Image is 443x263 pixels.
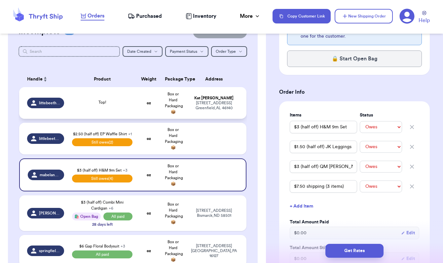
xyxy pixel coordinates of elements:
[121,244,125,248] span: + 3
[165,240,183,262] span: Box or Hard Packaging 📦
[123,46,163,57] button: Date Created
[136,71,161,87] th: Weight
[147,137,151,141] strong: oz
[287,50,422,67] button: 🔒 Start Open Bag
[136,12,162,20] span: Purchased
[170,49,197,53] span: Payment Status
[147,211,151,215] strong: oz
[73,132,132,136] span: $2.50 (half off) EP Waffle Shirt
[240,12,261,20] div: More
[165,46,208,57] button: Payment Status
[77,168,128,172] span: $3 (half off) H&M 9m Set
[186,12,216,20] a: Inventory
[165,202,183,224] span: Box or Hard Packaging 📦
[81,12,104,20] a: Orders
[39,100,60,106] span: littebeethriftfinds
[189,96,239,101] div: Kat [PERSON_NAME]
[128,12,162,20] a: Purchased
[211,46,247,57] button: Order Type
[290,219,419,225] label: Total Amount Paid
[72,138,132,146] span: Still owes (2)
[147,101,151,105] strong: oz
[335,9,393,23] button: New Shipping Order
[189,244,239,258] div: [STREET_ADDRESS] [GEOGRAPHIC_DATA] , PA 16127
[165,164,183,186] span: Box or Hard Packaging 📦
[273,9,331,23] button: Copy Customer Link
[40,172,60,178] span: mabelandmaude
[103,213,133,220] span: All paid
[401,230,415,236] button: Edit
[294,230,307,236] span: $ 0.00
[147,249,151,253] strong: oz
[279,88,430,96] h3: Order Info
[39,211,60,216] span: [PERSON_NAME].[PERSON_NAME]
[189,208,239,218] div: [STREET_ADDRESS] Bismarck , ND 58501
[18,46,120,57] input: Search
[68,71,136,87] th: Product
[72,175,132,182] span: Still owes (4)
[72,250,132,258] span: All paid
[109,206,113,210] span: + 6
[419,16,430,24] span: Help
[72,213,101,220] div: 🛍️ Open Bag
[360,112,402,118] label: Status
[165,128,183,149] span: Box or Hard Packaging 📦
[290,112,357,118] label: Items
[127,49,151,53] span: Date Created
[287,199,422,214] button: + Add Item
[81,200,124,210] span: $3 (half off) Combi Mini Cardigan
[147,173,151,177] strong: oz
[128,132,132,136] span: + 1
[185,71,246,87] th: Address
[92,222,113,227] div: 28 days left
[27,76,43,83] span: Handle
[79,244,125,248] span: $6 Gap Floral Bodysuit
[123,168,128,172] span: + 3
[216,49,236,53] span: Order Type
[419,11,430,24] a: Help
[98,100,106,104] span: Top!
[165,92,183,114] span: Box or Hard Packaging 📦
[88,12,104,20] span: Orders
[193,12,216,20] span: Inventory
[325,244,384,258] button: Get Rates
[39,248,60,253] span: springfieldsprouts
[43,75,48,83] button: Sort ascending
[161,71,185,87] th: Package Type
[189,101,239,111] div: [STREET_ADDRESS] Greenfield , AL 46140
[39,136,60,141] span: littlebeethriftfinds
